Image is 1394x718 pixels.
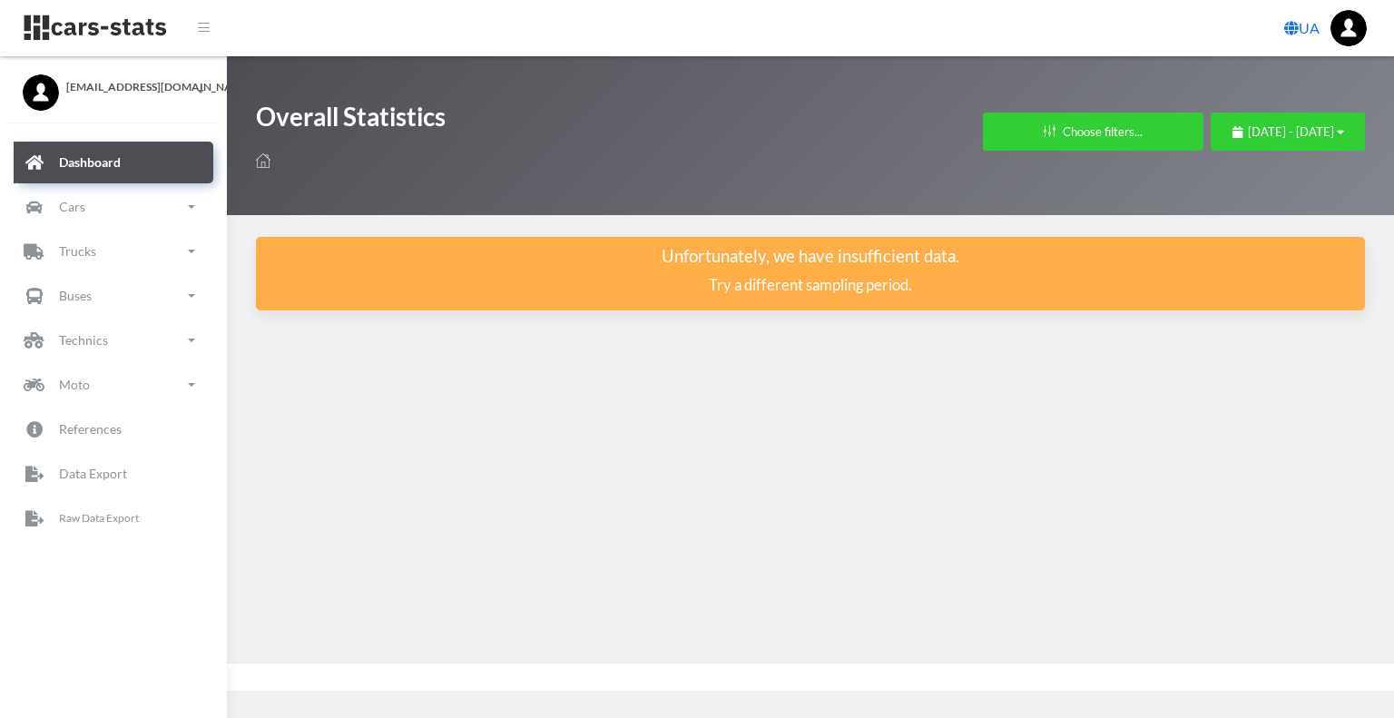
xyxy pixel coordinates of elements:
p: Data Export [59,462,127,485]
a: Cars [14,186,213,228]
h1: Overall Statistics [256,100,446,143]
p: Trucks [59,240,96,262]
p: Moto [59,373,90,396]
a: Technics [14,320,213,361]
a: Buses [14,275,213,317]
a: Raw Data Export [14,497,213,539]
a: Trucks [14,231,213,272]
a: Dashboard [14,142,213,183]
img: navbar brand [23,14,168,42]
p: Buses [59,284,92,307]
a: References [14,408,213,450]
span: [EMAIL_ADDRESS][DOMAIN_NAME] [66,79,204,95]
button: Choose filters... [983,113,1203,151]
button: [DATE] - [DATE] [1211,113,1365,151]
a: Moto [14,364,213,406]
h4: Try a different sampling period. [274,275,1347,296]
p: Raw Data Export [59,508,139,528]
p: Technics [59,329,108,351]
p: References [59,418,122,440]
a: [EMAIL_ADDRESS][DOMAIN_NAME] [23,74,204,95]
img: ... [1330,10,1367,46]
span: [DATE] - [DATE] [1248,124,1334,139]
p: Cars [59,195,85,218]
p: Dashboard [59,151,121,173]
h3: Unfortunately, we have insufficient data. [274,244,1347,268]
a: UA [1277,10,1327,46]
a: Data Export [14,453,213,495]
